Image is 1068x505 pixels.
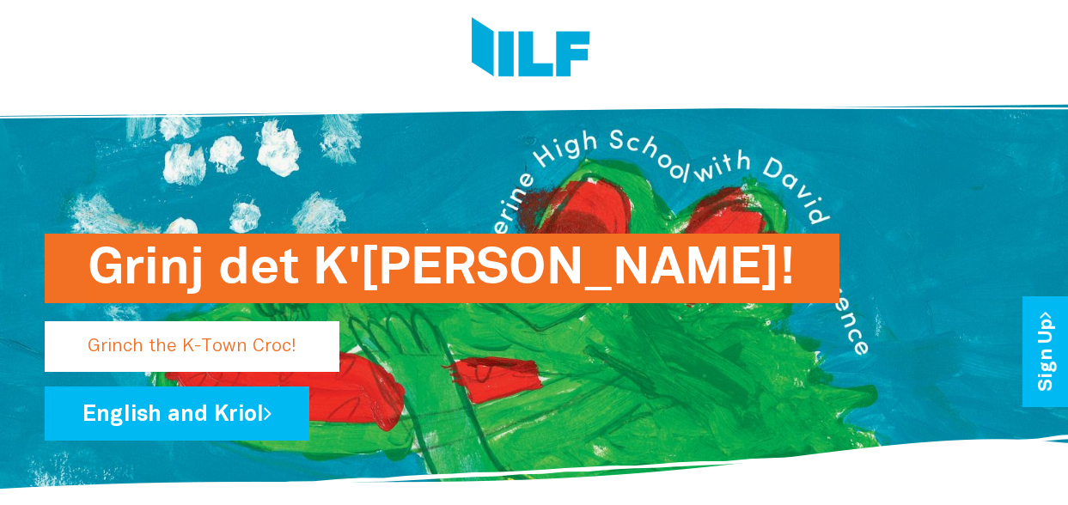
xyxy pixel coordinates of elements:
p: Grinch the K-Town Croc! [45,321,339,372]
a: Grinj det K'[PERSON_NAME]! [45,331,754,345]
h1: Grinj det K'[PERSON_NAME]! [88,234,796,303]
a: English and Kriol [45,386,309,441]
img: Logo [472,17,590,82]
